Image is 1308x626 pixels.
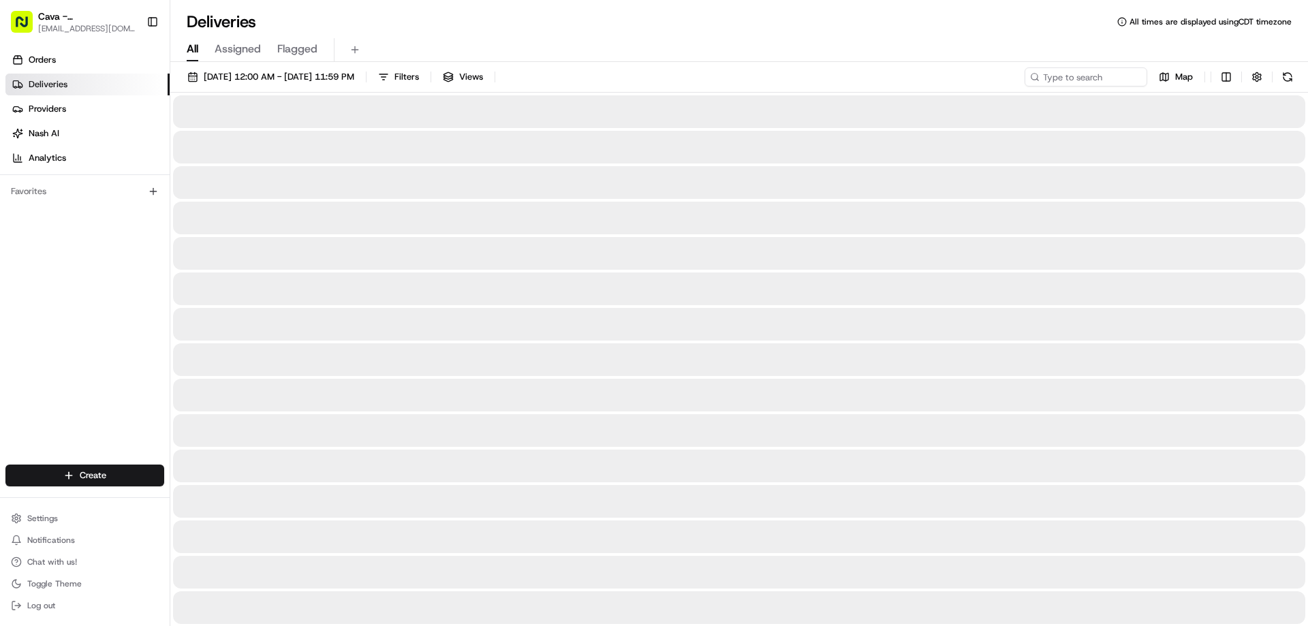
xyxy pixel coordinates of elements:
[459,71,483,83] span: Views
[38,23,136,34] button: [EMAIL_ADDRESS][DOMAIN_NAME]
[215,41,261,57] span: Assigned
[372,67,425,87] button: Filters
[5,531,164,550] button: Notifications
[1153,67,1199,87] button: Map
[1175,71,1193,83] span: Map
[5,574,164,593] button: Toggle Theme
[187,11,256,33] h1: Deliveries
[27,578,82,589] span: Toggle Theme
[187,41,198,57] span: All
[5,181,164,202] div: Favorites
[38,10,136,23] button: Cava - [GEOGRAPHIC_DATA]
[204,71,354,83] span: [DATE] 12:00 AM - [DATE] 11:59 PM
[1278,67,1297,87] button: Refresh
[1130,16,1292,27] span: All times are displayed using CDT timezone
[394,71,419,83] span: Filters
[5,509,164,528] button: Settings
[5,123,170,144] a: Nash AI
[80,469,106,482] span: Create
[29,54,56,66] span: Orders
[437,67,489,87] button: Views
[29,103,66,115] span: Providers
[277,41,317,57] span: Flagged
[5,465,164,486] button: Create
[29,127,59,140] span: Nash AI
[181,67,360,87] button: [DATE] 12:00 AM - [DATE] 11:59 PM
[5,49,170,71] a: Orders
[29,78,67,91] span: Deliveries
[5,147,170,169] a: Analytics
[27,535,75,546] span: Notifications
[29,152,66,164] span: Analytics
[27,600,55,611] span: Log out
[27,557,77,567] span: Chat with us!
[27,513,58,524] span: Settings
[5,98,170,120] a: Providers
[5,596,164,615] button: Log out
[1025,67,1147,87] input: Type to search
[5,74,170,95] a: Deliveries
[5,5,141,38] button: Cava - [GEOGRAPHIC_DATA][EMAIL_ADDRESS][DOMAIN_NAME]
[5,552,164,572] button: Chat with us!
